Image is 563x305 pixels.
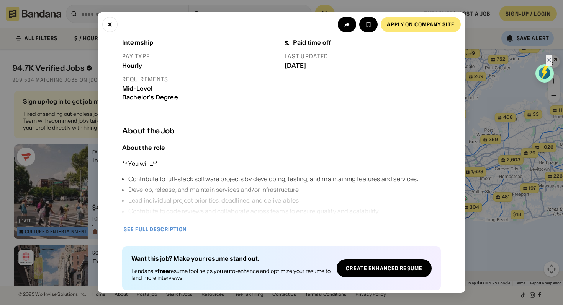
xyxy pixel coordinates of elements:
[122,52,278,60] div: Pay type
[128,206,418,216] div: Contribute to code reviews and collaborate across teams to ensure quality and scalability
[157,268,169,274] b: free
[122,85,278,92] div: Mid-Level
[128,196,418,205] div: Lead individual project priorities, deadlines, and deliverables
[387,22,455,27] div: Apply on company site
[102,17,118,32] button: Close
[285,62,441,69] div: [DATE]
[285,52,441,60] div: Last updated
[122,126,441,135] div: About the Job
[131,255,331,261] div: Want this job? Make your resume stand out.
[131,268,331,281] div: Bandana's resume tool helps you auto-enhance and optimize your resume to land more interviews!
[293,39,331,46] div: Paid time off
[128,174,418,183] div: Contribute to full-stack software projects by developing, testing, and maintaining features and s...
[122,75,278,83] div: Requirements
[128,185,418,194] div: Develop, release, and maintain services and/or infrastructure
[122,39,278,46] div: Internship
[124,227,187,232] div: See full description
[122,94,278,101] div: Bachelor's Degree
[346,266,422,271] div: Create Enhanced Resume
[122,62,278,69] div: Hourly
[122,144,165,151] div: About the role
